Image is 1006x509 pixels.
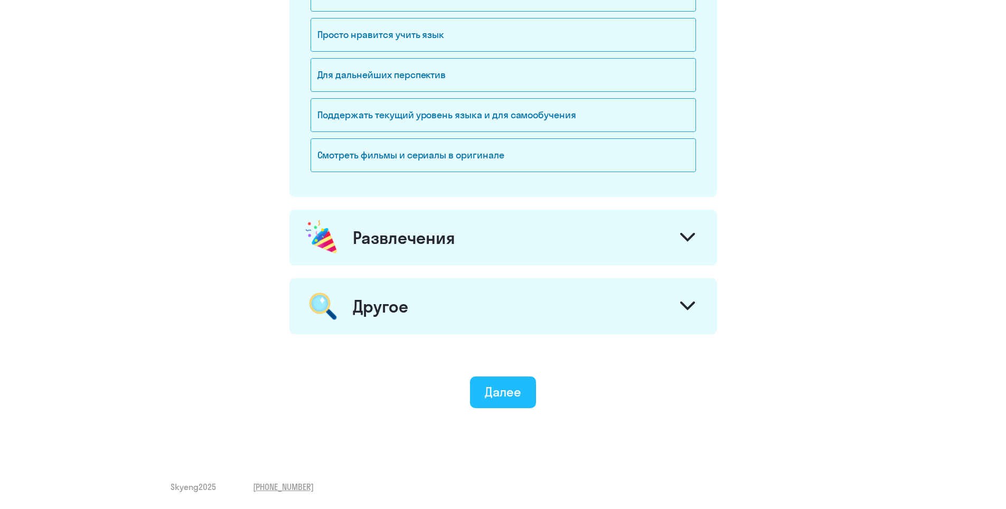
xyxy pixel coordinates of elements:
div: Другое [353,296,408,317]
button: Далее [470,376,536,408]
img: magnifier.png [304,287,342,326]
div: Просто нравится учить язык [311,18,696,52]
div: Смотреть фильмы и сериалы в оригинале [311,138,696,172]
div: Развлечения [353,227,455,248]
span: Skyeng 2025 [171,481,216,493]
img: celebration.png [304,218,341,257]
div: Для дальнейших перспектив [311,58,696,92]
div: Далее [485,383,521,400]
a: [PHONE_NUMBER] [253,481,314,493]
div: Поддержать текущий уровень языка и для cамообучения [311,98,696,132]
